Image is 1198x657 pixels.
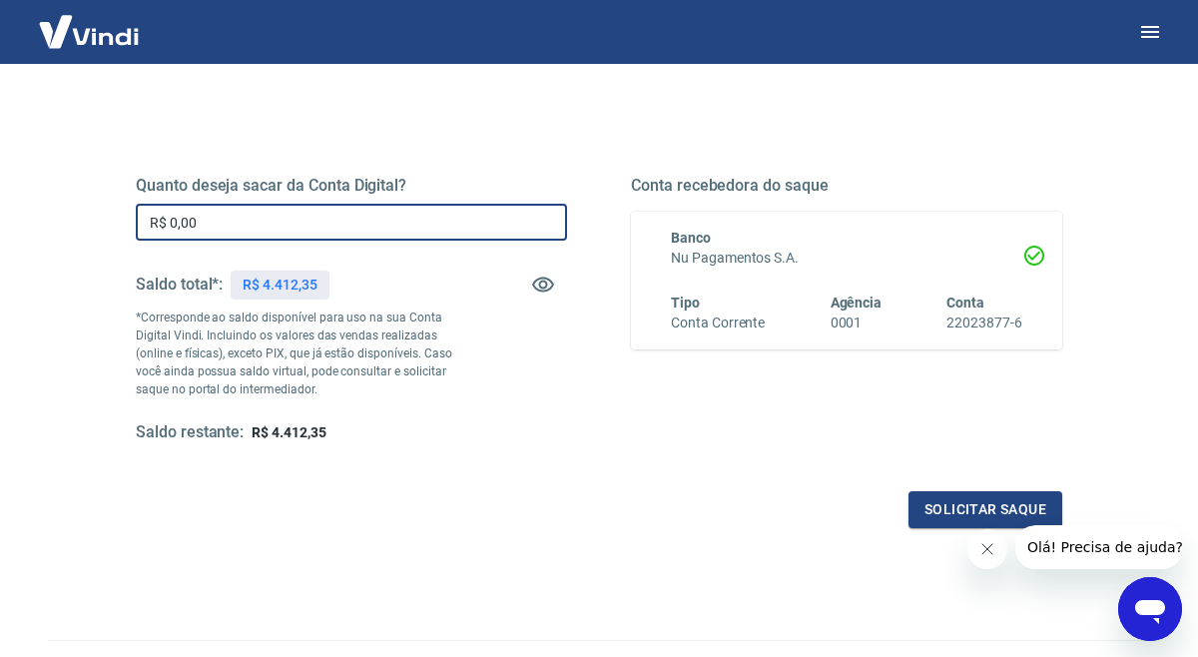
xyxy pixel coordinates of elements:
img: Vindi [24,1,154,62]
h6: Conta Corrente [671,313,765,333]
h5: Saldo total*: [136,275,223,295]
span: Agência [831,295,883,311]
span: Conta [946,295,984,311]
iframe: Fechar mensagem [967,529,1007,569]
h6: 22023877-6 [946,313,1022,333]
span: Tipo [671,295,700,311]
p: R$ 4.412,35 [243,275,316,296]
span: Olá! Precisa de ajuda? [12,14,168,30]
button: Solicitar saque [908,491,1062,528]
span: R$ 4.412,35 [252,424,325,440]
iframe: Mensagem da empresa [1015,525,1182,569]
h5: Conta recebedora do saque [631,176,1062,196]
h6: 0001 [831,313,883,333]
h5: Saldo restante: [136,422,244,443]
h5: Quanto deseja sacar da Conta Digital? [136,176,567,196]
h6: Nu Pagamentos S.A. [671,248,1022,269]
p: *Corresponde ao saldo disponível para uso na sua Conta Digital Vindi. Incluindo os valores das ve... [136,309,459,398]
span: Banco [671,230,711,246]
iframe: Botão para abrir a janela de mensagens [1118,577,1182,641]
